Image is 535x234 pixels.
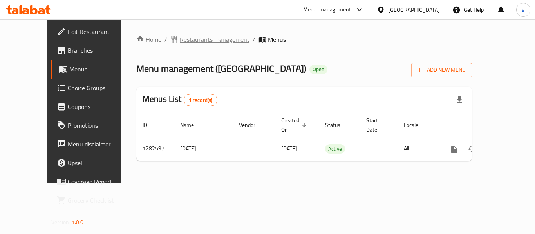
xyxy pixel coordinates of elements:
[51,116,137,135] a: Promotions
[174,137,233,161] td: [DATE]
[366,116,388,134] span: Start Date
[303,5,351,14] div: Menu-management
[51,22,137,41] a: Edit Restaurant
[444,139,463,158] button: more
[136,35,161,44] a: Home
[325,144,345,154] div: Active
[360,137,398,161] td: -
[143,93,217,106] h2: Menus List
[239,120,266,130] span: Vendor
[164,35,167,44] li: /
[51,191,137,210] a: Grocery Checklist
[450,91,469,109] div: Export file
[69,64,130,74] span: Menus
[68,139,130,149] span: Menu disclaimer
[136,137,174,161] td: 1282597
[404,120,428,130] span: Locale
[51,60,137,79] a: Menus
[136,60,306,77] span: Menu management ( [GEOGRAPHIC_DATA] )
[281,116,309,134] span: Created On
[68,196,130,205] span: Grocery Checklist
[68,83,130,93] span: Choice Groups
[51,79,137,97] a: Choice Groups
[51,97,137,116] a: Coupons
[68,46,130,55] span: Branches
[281,143,297,154] span: [DATE]
[51,217,70,227] span: Version:
[184,96,217,104] span: 1 record(s)
[522,5,524,14] span: s
[184,94,218,106] div: Total records count
[51,41,137,60] a: Branches
[418,65,466,75] span: Add New Menu
[51,135,137,154] a: Menu disclaimer
[68,102,130,111] span: Coupons
[325,145,345,154] span: Active
[51,172,137,191] a: Coverage Report
[398,137,438,161] td: All
[325,120,351,130] span: Status
[136,113,526,161] table: enhanced table
[68,121,130,130] span: Promotions
[463,139,482,158] button: Change Status
[309,65,327,74] div: Open
[72,217,84,227] span: 1.0.0
[180,35,249,44] span: Restaurants management
[136,35,472,44] nav: breadcrumb
[170,35,249,44] a: Restaurants management
[253,35,255,44] li: /
[68,158,130,168] span: Upsell
[411,63,472,77] button: Add New Menu
[51,154,137,172] a: Upsell
[309,66,327,73] span: Open
[68,177,130,186] span: Coverage Report
[438,113,526,137] th: Actions
[268,35,286,44] span: Menus
[388,5,440,14] div: [GEOGRAPHIC_DATA]
[68,27,130,36] span: Edit Restaurant
[143,120,157,130] span: ID
[180,120,204,130] span: Name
